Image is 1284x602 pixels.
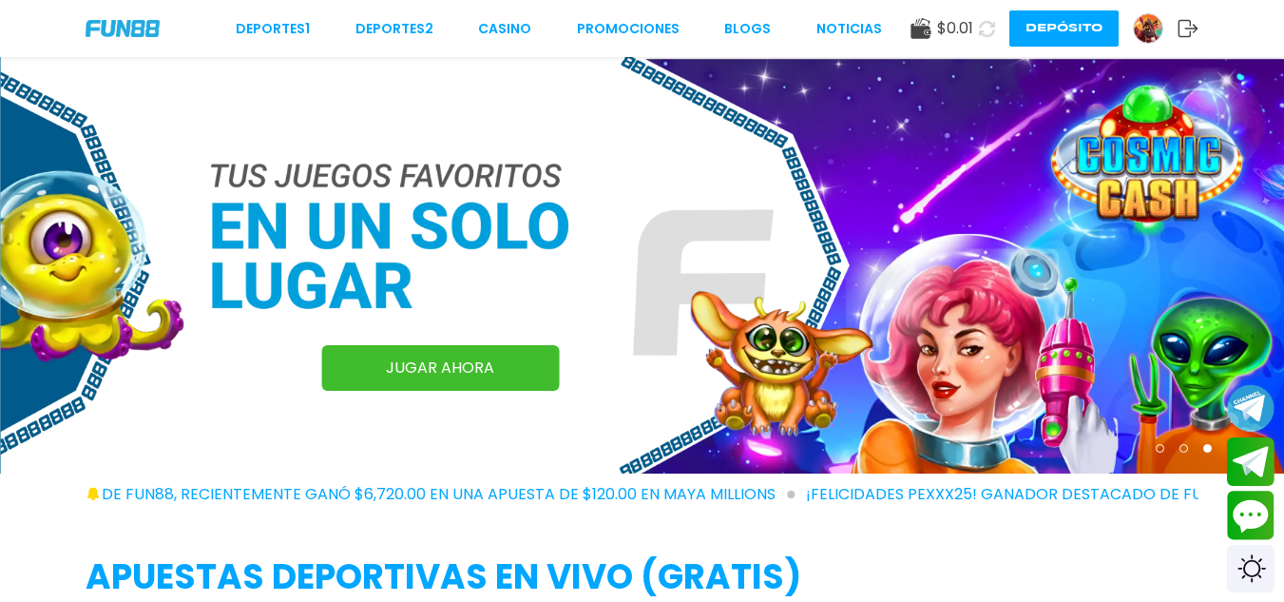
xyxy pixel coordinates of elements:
button: Join telegram [1227,437,1274,487]
a: NOTICIAS [816,19,882,39]
a: Promociones [577,19,680,39]
a: BLOGS [724,19,771,39]
img: Avatar [1134,14,1162,43]
a: Deportes1 [236,19,310,39]
a: Avatar [1133,13,1178,44]
a: CASINO [478,19,531,39]
button: Join telegram channel [1227,383,1274,433]
button: Depósito [1009,10,1119,47]
a: Deportes2 [355,19,433,39]
a: JUGAR AHORA [321,345,559,391]
button: Contact customer service [1227,491,1274,540]
span: $ 0.01 [937,17,973,40]
div: Switch theme [1227,545,1274,592]
img: Company Logo [86,20,160,36]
